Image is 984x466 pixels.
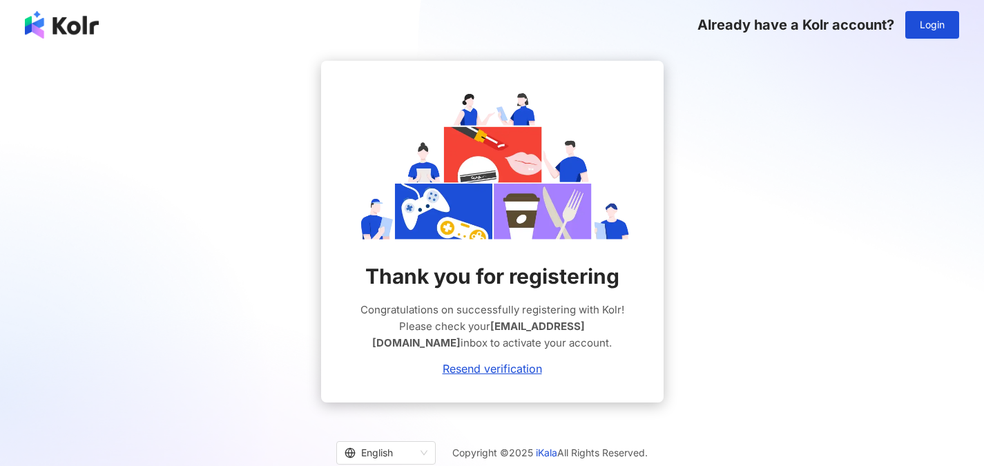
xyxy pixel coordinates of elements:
span: Congratulations on successfully registering with Kolr! Please check your inbox to activate your a... [354,302,630,351]
button: Login [905,11,959,39]
span: Login [920,19,945,30]
span: Already have a Kolr account? [697,17,894,33]
a: iKala [536,447,557,458]
div: English [345,442,415,464]
span: Copyright © 2025 All Rights Reserved. [452,445,648,461]
img: logo [25,11,99,39]
a: Resend verification [443,362,542,375]
span: [EMAIL_ADDRESS][DOMAIN_NAME] [372,320,585,349]
img: register success [354,88,630,240]
span: Thank you for registering [365,262,619,291]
